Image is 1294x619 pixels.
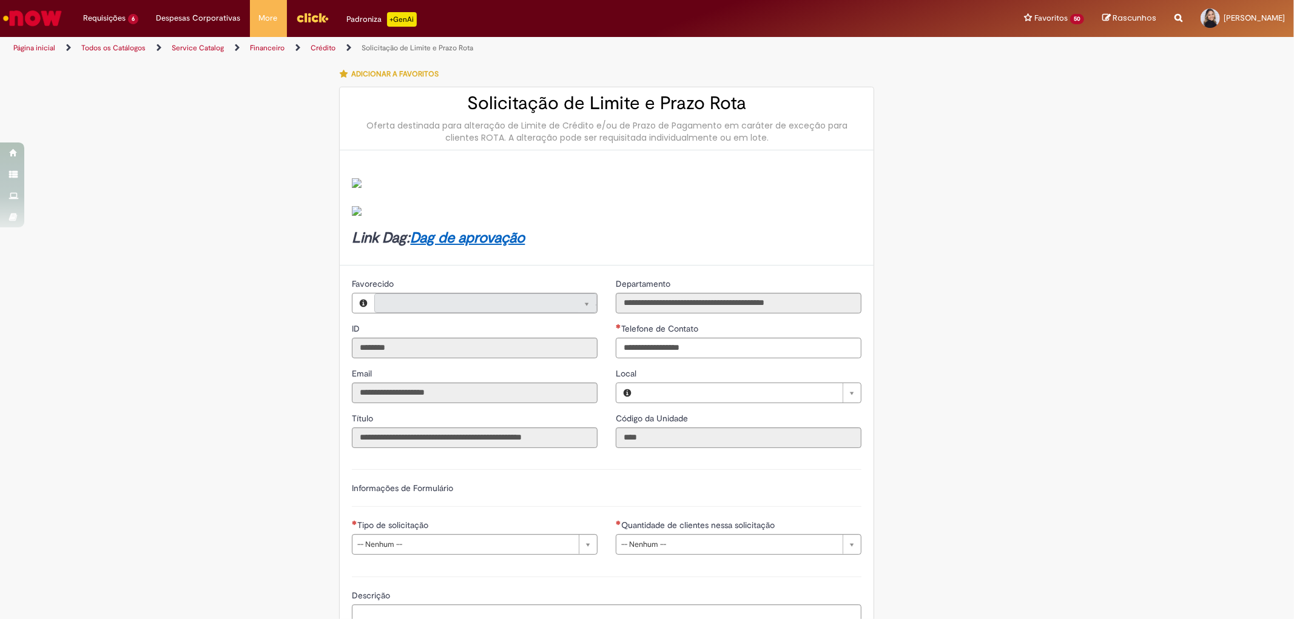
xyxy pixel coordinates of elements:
img: click_logo_yellow_360x200.png [296,8,329,27]
a: Service Catalog [172,43,224,53]
span: Local [616,368,639,379]
a: Limpar campo Favorecido [374,293,597,313]
button: Favorecido, Visualizar este registro [352,293,374,313]
span: Telefone de Contato [621,323,701,334]
span: Somente leitura - Departamento [616,278,673,289]
input: Email [352,383,598,403]
p: +GenAi [387,12,417,27]
input: Título [352,427,598,448]
ul: Trilhas de página [9,37,854,59]
span: Necessários [616,520,621,525]
a: Dag de aprovação [410,229,525,247]
span: 6 [128,14,138,24]
span: Somente leitura - Título [352,413,376,424]
div: Padroniza [347,12,417,27]
span: Somente leitura - Email [352,368,374,379]
span: Requisições [83,12,126,24]
span: Necessários [352,520,357,525]
a: Rascunhos [1102,13,1156,24]
a: Crédito [311,43,335,53]
span: Tipo de solicitação [357,520,431,530]
span: -- Nenhum -- [357,535,573,554]
input: ID [352,338,598,358]
a: Financeiro [250,43,285,53]
input: Departamento [616,293,861,313]
a: Solicitação de Limite e Prazo Rota [362,43,473,53]
span: Despesas Corporativas [157,12,241,24]
label: Somente leitura - Email [352,367,374,380]
label: Somente leitura - Departamento [616,278,673,290]
img: sys_attachment.do [352,178,362,188]
label: Informações de Formulário [352,483,453,494]
span: Somente leitura - Código da Unidade [616,413,690,424]
input: Código da Unidade [616,427,861,448]
span: More [259,12,278,24]
span: Somente leitura - ID [352,323,362,334]
span: Somente leitura - Favorecido [352,278,396,289]
span: Descrição [352,590,393,601]
div: Oferta destinada para alteração de Limite de Crédito e/ou de Prazo de Pagamento em caráter de exc... [352,119,861,144]
label: Somente leitura - Título [352,412,376,424]
button: Local, Visualizar este registro [616,383,638,403]
span: [PERSON_NAME] [1224,13,1285,23]
span: Adicionar a Favoritos [351,69,439,79]
a: Limpar campo Local [638,383,861,403]
span: Rascunhos [1113,12,1156,24]
span: Quantidade de clientes nessa solicitação [621,520,777,530]
h2: Solicitação de Limite e Prazo Rota [352,93,861,113]
span: 50 [1070,14,1084,24]
label: Somente leitura - ID [352,323,362,335]
strong: Link Dag: [352,229,525,247]
img: ServiceNow [1,6,64,30]
label: Somente leitura - Código da Unidade [616,412,690,424]
a: Todos os Catálogos [81,43,146,53]
a: Página inicial [13,43,55,53]
button: Adicionar a Favoritos [339,61,445,87]
span: Favoritos [1034,12,1068,24]
span: -- Nenhum -- [621,535,837,554]
input: Telefone de Contato [616,338,861,358]
img: sys_attachment.do [352,206,362,216]
span: Obrigatório Preenchido [616,324,621,329]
